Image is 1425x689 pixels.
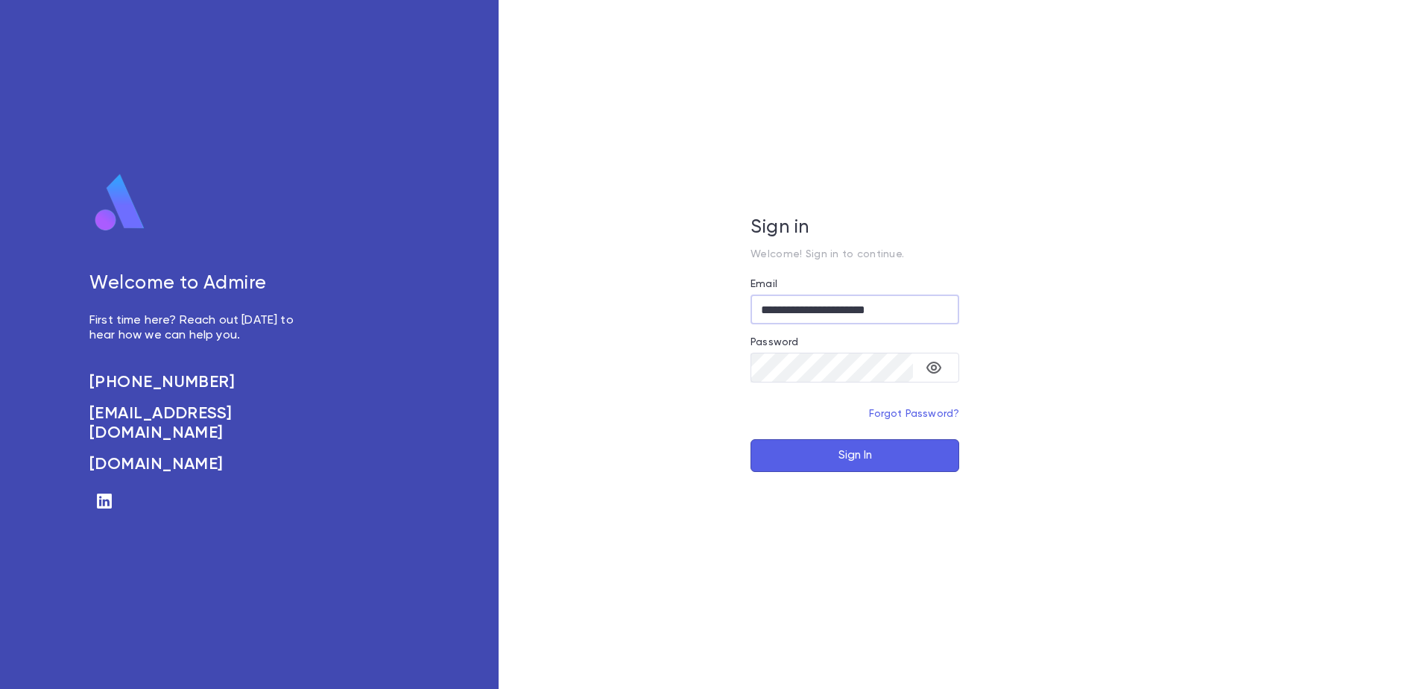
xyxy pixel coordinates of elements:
[89,313,310,343] p: First time here? Reach out [DATE] to hear how we can help you.
[89,173,151,233] img: logo
[751,439,959,472] button: Sign In
[919,353,949,383] button: toggle password visibility
[751,248,959,260] p: Welcome! Sign in to continue.
[751,278,777,290] label: Email
[89,404,310,443] a: [EMAIL_ADDRESS][DOMAIN_NAME]
[869,409,960,419] a: Forgot Password?
[751,217,959,239] h5: Sign in
[89,273,310,295] h5: Welcome to Admire
[89,455,310,474] a: [DOMAIN_NAME]
[751,336,798,348] label: Password
[89,373,310,392] a: [PHONE_NUMBER]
